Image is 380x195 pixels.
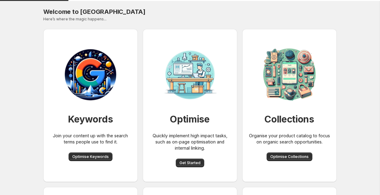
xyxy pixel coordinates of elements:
[69,152,112,161] button: Optimise Keywords
[43,8,146,15] span: Welcome to [GEOGRAPHIC_DATA]
[176,159,204,167] button: Get Started
[48,133,133,145] p: Join your content up with the search terms people use to find it.
[264,113,314,125] h1: Collections
[179,160,201,165] span: Get Started
[68,113,113,125] h1: Keywords
[270,154,309,159] span: Optimise Collections
[267,152,312,161] button: Optimise Collections
[72,154,109,159] span: Optimise Keywords
[170,113,210,125] h1: Optimise
[159,44,221,106] img: Workbench for SEO
[148,133,232,151] p: Quickly implement high impact tasks, such as on-page optimisation and internal linking.
[43,17,337,22] p: Here’s where the magic happens...
[247,133,332,145] p: Organise your product catalog to focus on organic search opportunities.
[259,44,320,106] img: Collection organisation for SEO
[60,44,121,106] img: Workbench for SEO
